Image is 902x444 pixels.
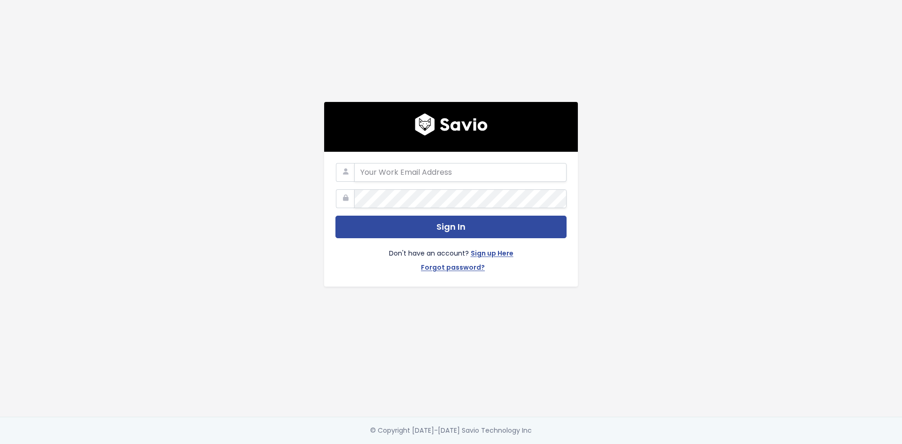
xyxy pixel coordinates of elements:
[354,163,567,182] input: Your Work Email Address
[471,248,513,261] a: Sign up Here
[421,262,485,275] a: Forgot password?
[335,216,567,239] button: Sign In
[370,425,532,436] div: © Copyright [DATE]-[DATE] Savio Technology Inc
[415,113,488,136] img: logo600x187.a314fd40982d.png
[335,238,567,275] div: Don't have an account?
